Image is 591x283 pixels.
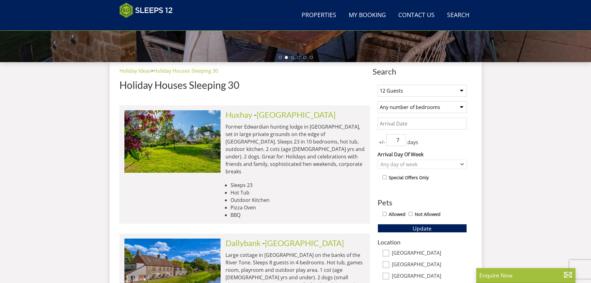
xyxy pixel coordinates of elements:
[479,271,572,279] p: Enquire Now
[231,189,365,196] li: Hot Tub
[119,2,173,18] img: Sleeps 12
[231,196,365,204] li: Outdoor Kitchen
[413,225,432,232] span: Update
[396,8,437,22] a: Contact Us
[392,262,467,268] label: [GEOGRAPHIC_DATA]
[299,8,339,22] a: Properties
[389,211,405,218] label: Allowed
[124,110,221,172] img: duxhams-somerset-holiday-accomodation-sleeps-12.original.jpg
[373,67,472,76] span: Search
[257,110,336,119] a: [GEOGRAPHIC_DATA]
[378,160,467,169] div: Combobox
[392,250,467,257] label: [GEOGRAPHIC_DATA]
[226,238,261,248] a: Dallybank
[151,67,154,74] span: >
[262,238,344,248] span: -
[378,118,467,130] input: Arrival Date
[378,239,467,245] h3: Location
[231,181,365,189] li: Sleeps 23
[415,211,441,218] label: Not Allowed
[346,8,388,22] a: My Booking
[389,174,429,181] label: Special Offers Only
[119,80,370,90] h1: Holiday Houses Sleeping 30
[226,123,365,175] p: Former Edwardian hunting lodge in [GEOGRAPHIC_DATA], set in large private grounds on the edge of ...
[154,67,218,74] a: Holiday Houses Sleeping 30
[116,22,181,27] iframe: Customer reviews powered by Trustpilot
[254,110,336,119] span: -
[265,238,344,248] a: [GEOGRAPHIC_DATA]
[119,67,151,74] a: Holiday Ideas
[231,204,365,211] li: Pizza Oven
[231,211,365,219] li: BBQ
[378,151,467,158] label: Arrival Day Of Week
[379,161,459,168] div: Any day of week
[378,224,467,233] button: Update
[226,110,252,119] a: Huxhay
[378,139,386,146] span: +/-
[406,139,419,146] span: days
[392,273,467,280] label: [GEOGRAPHIC_DATA]
[378,199,467,207] h3: Pets
[445,8,472,22] a: Search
